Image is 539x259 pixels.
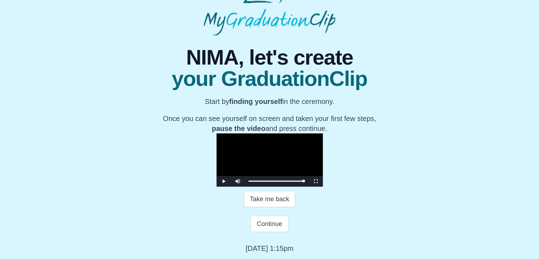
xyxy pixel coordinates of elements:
[231,176,245,187] button: Mute
[217,133,323,187] div: Video Player
[251,216,288,232] button: Continue
[309,176,323,187] button: Fullscreen
[229,98,282,105] b: finding yourself
[246,243,293,253] p: [DATE] 1:15pm
[217,176,231,187] button: Play
[212,125,265,132] b: pause the video
[244,191,295,207] button: Take me back
[163,68,376,89] span: your GraduationClip
[163,114,376,133] p: Once you can see yourself on screen and taken your first few steps, and press continue.
[163,47,376,68] span: NIMA, let's create
[248,181,305,182] div: Progress Bar
[163,97,376,106] p: Start by in the ceremony.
